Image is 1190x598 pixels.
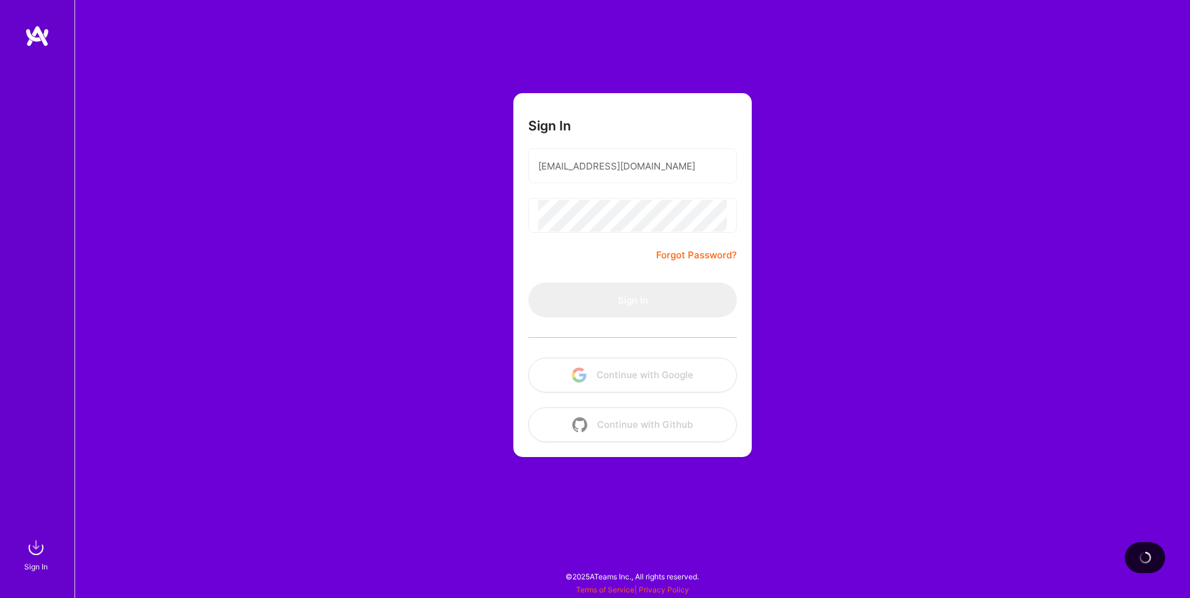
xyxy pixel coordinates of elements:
[25,25,50,47] img: logo
[572,368,587,383] img: icon
[538,150,727,182] input: Email...
[1137,549,1154,566] img: loading
[572,417,587,432] img: icon
[24,535,48,560] img: sign in
[576,585,634,594] a: Terms of Service
[24,560,48,573] div: Sign In
[576,585,689,594] span: |
[528,358,737,392] button: Continue with Google
[528,118,571,134] h3: Sign In
[528,407,737,442] button: Continue with Github
[528,283,737,317] button: Sign In
[656,248,737,263] a: Forgot Password?
[639,585,689,594] a: Privacy Policy
[74,561,1190,592] div: © 2025 ATeams Inc., All rights reserved.
[26,535,48,573] a: sign inSign In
